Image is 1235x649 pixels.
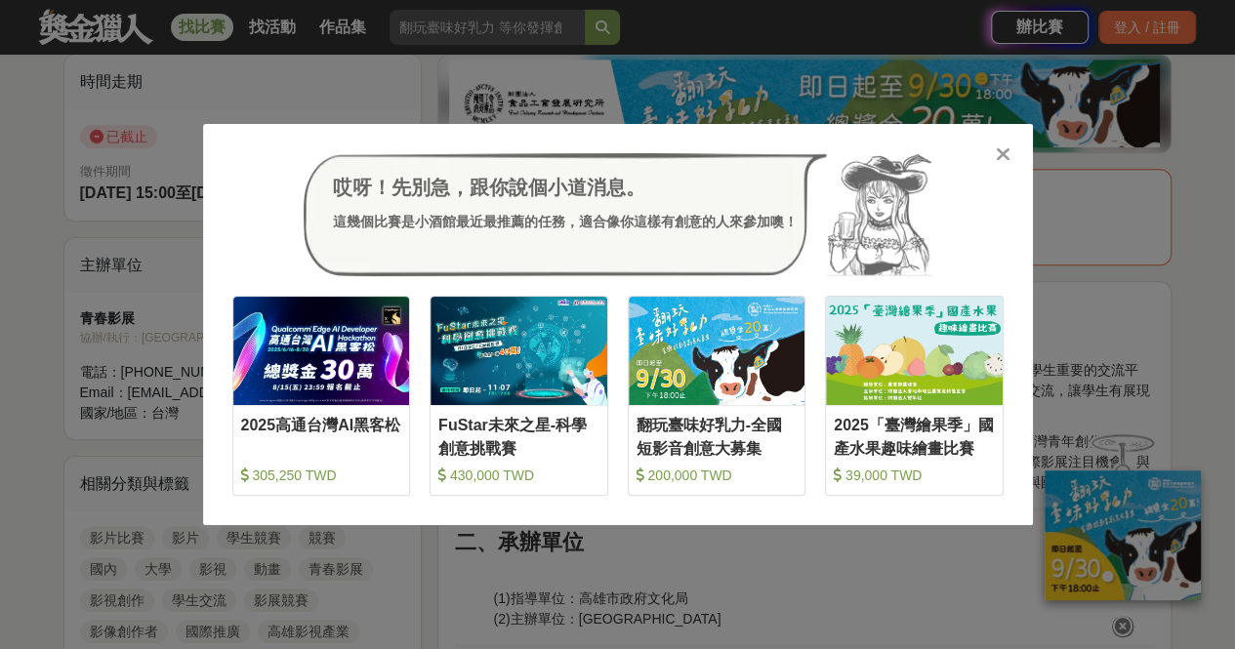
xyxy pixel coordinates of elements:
div: 200,000 TWD [637,466,798,485]
div: 305,250 TWD [241,466,402,485]
div: 哎呀！先別急，跟你說個小道消息。 [333,173,798,202]
img: Cover Image [629,297,805,405]
a: Cover Image2025「臺灣繪果季」國產水果趣味繪畫比賽 39,000 TWD [825,296,1004,496]
a: Cover Image2025高通台灣AI黑客松 305,250 TWD [232,296,411,496]
img: Cover Image [431,297,607,405]
img: Avatar [827,153,932,276]
div: 這幾個比賽是小酒館最近最推薦的任務，適合像你這樣有創意的人來參加噢！ [333,212,798,232]
a: Cover Image翻玩臺味好乳力-全國短影音創意大募集 200,000 TWD [628,296,806,496]
a: Cover ImageFuStar未來之星-科學創意挑戰賽 430,000 TWD [430,296,608,496]
div: 430,000 TWD [438,466,599,485]
div: 2025「臺灣繪果季」國產水果趣味繪畫比賽 [834,414,995,458]
div: 39,000 TWD [834,466,995,485]
div: 2025高通台灣AI黑客松 [241,414,402,458]
img: Cover Image [233,297,410,405]
div: 翻玩臺味好乳力-全國短影音創意大募集 [637,414,798,458]
div: FuStar未來之星-科學創意挑戰賽 [438,414,599,458]
img: Cover Image [826,297,1003,405]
